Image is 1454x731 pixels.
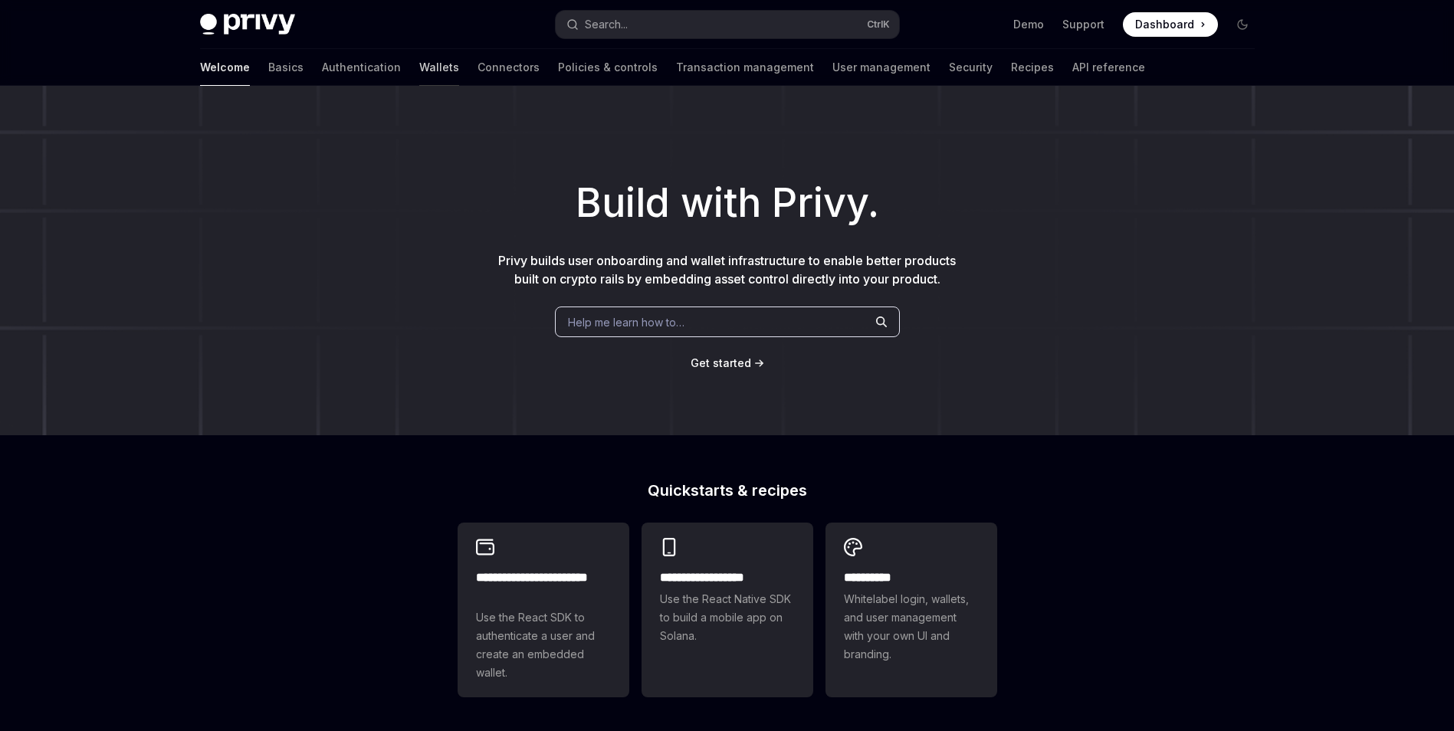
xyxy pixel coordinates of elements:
a: Get started [691,356,751,371]
a: Dashboard [1123,12,1218,37]
span: Help me learn how to… [568,314,684,330]
span: Whitelabel login, wallets, and user management with your own UI and branding. [844,590,979,664]
a: Recipes [1011,49,1054,86]
span: Dashboard [1135,17,1194,32]
a: Support [1062,17,1104,32]
a: **** *****Whitelabel login, wallets, and user management with your own UI and branding. [825,523,997,697]
a: Transaction management [676,49,814,86]
span: Use the React Native SDK to build a mobile app on Solana. [660,590,795,645]
a: API reference [1072,49,1145,86]
span: Use the React SDK to authenticate a user and create an embedded wallet. [476,608,611,682]
span: Privy builds user onboarding and wallet infrastructure to enable better products built on crypto ... [498,253,956,287]
span: Ctrl K [867,18,890,31]
a: **** **** **** ***Use the React Native SDK to build a mobile app on Solana. [642,523,813,697]
a: Welcome [200,49,250,86]
a: Wallets [419,49,459,86]
span: Get started [691,356,751,369]
h1: Build with Privy. [25,173,1429,233]
a: User management [832,49,930,86]
a: Authentication [322,49,401,86]
h2: Quickstarts & recipes [458,483,997,498]
img: dark logo [200,14,295,35]
a: Policies & controls [558,49,658,86]
button: Toggle dark mode [1230,12,1255,37]
div: Search... [585,15,628,34]
a: Security [949,49,993,86]
a: Basics [268,49,304,86]
button: Open search [556,11,899,38]
a: Connectors [478,49,540,86]
a: Demo [1013,17,1044,32]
